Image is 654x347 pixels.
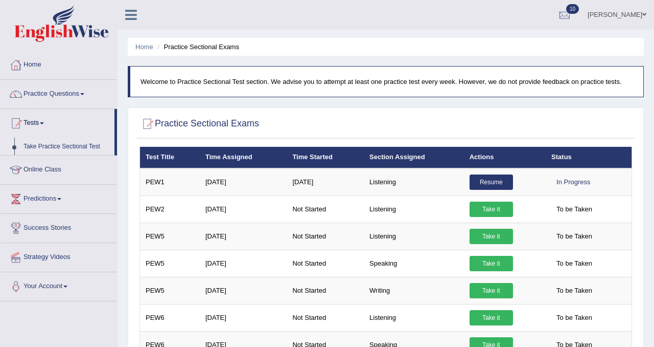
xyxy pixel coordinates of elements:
th: Time Started [287,147,364,168]
td: Not Started [287,196,364,223]
a: Take it [470,229,513,244]
span: To be Taken [551,310,597,326]
td: PEW5 [140,277,200,304]
a: Success Stories [1,214,117,240]
a: Practice Questions [1,80,117,105]
th: Status [546,147,632,168]
h2: Practice Sectional Exams [139,116,259,132]
td: Not Started [287,304,364,331]
td: [DATE] [200,277,287,304]
td: PEW5 [140,223,200,250]
td: PEW1 [140,168,200,196]
td: PEW6 [140,304,200,331]
a: Take it [470,256,513,271]
td: Speaking [364,250,464,277]
a: Strategy Videos [1,243,117,269]
td: Not Started [287,277,364,304]
a: Take it [470,310,513,326]
td: Listening [364,304,464,331]
td: Not Started [287,223,364,250]
td: Listening [364,196,464,223]
td: Listening [364,168,464,196]
p: Welcome to Practice Sectional Test section. We advise you to attempt at least one practice test e... [141,77,633,86]
a: Take Practice Sectional Test [19,138,114,156]
a: Predictions [1,185,117,210]
span: To be Taken [551,202,597,217]
th: Test Title [140,147,200,168]
td: [DATE] [200,223,287,250]
a: Take it [470,283,513,298]
a: Resume [470,175,513,190]
td: Not Started [287,250,364,277]
span: To be Taken [551,256,597,271]
a: Take it [470,202,513,217]
td: PEW5 [140,250,200,277]
span: 10 [566,4,579,14]
div: In Progress [551,175,595,190]
span: To be Taken [551,283,597,298]
a: Home [1,51,117,76]
a: Tests [1,109,114,135]
td: [DATE] [287,168,364,196]
th: Section Assigned [364,147,464,168]
td: Listening [364,223,464,250]
td: [DATE] [200,196,287,223]
td: [DATE] [200,168,287,196]
td: [DATE] [200,250,287,277]
a: Online Class [1,156,117,181]
th: Actions [464,147,546,168]
td: Writing [364,277,464,304]
li: Practice Sectional Exams [155,42,239,52]
a: Your Account [1,272,117,298]
span: To be Taken [551,229,597,244]
td: [DATE] [200,304,287,331]
td: PEW2 [140,196,200,223]
a: Home [135,43,153,51]
th: Time Assigned [200,147,287,168]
